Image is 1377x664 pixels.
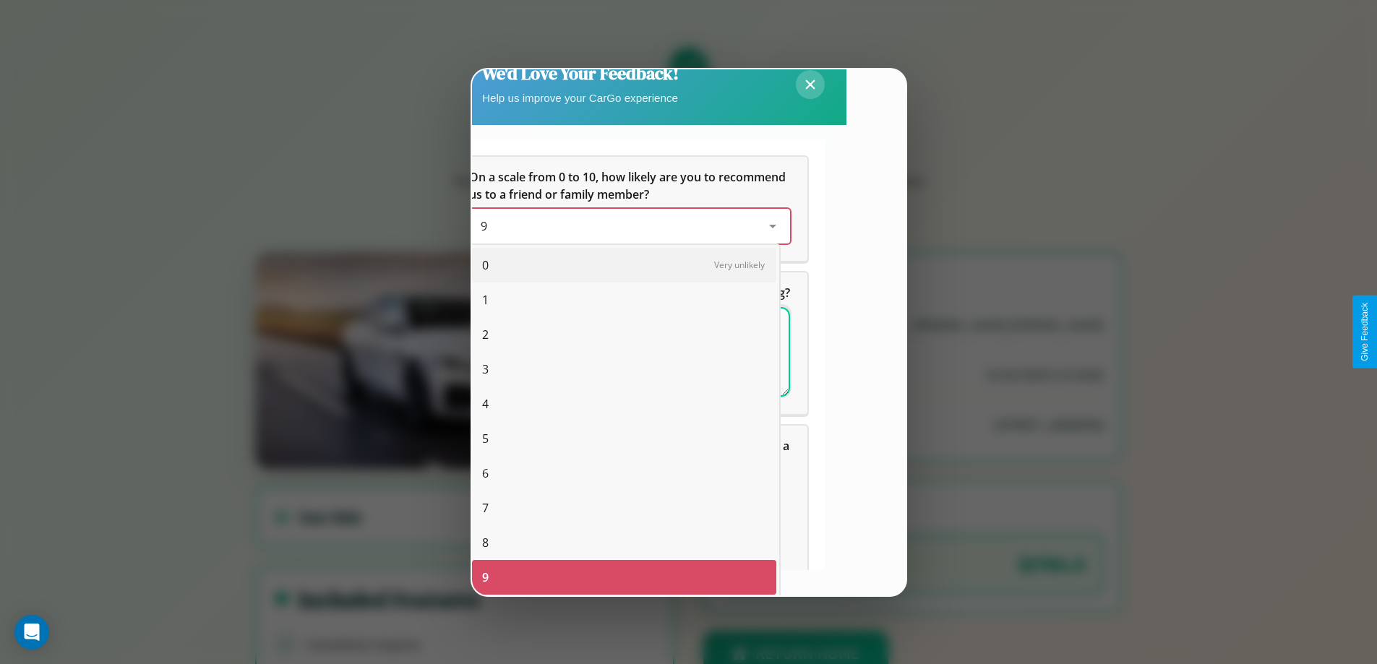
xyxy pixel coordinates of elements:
span: Very unlikely [714,259,765,271]
div: 6 [472,456,776,491]
div: 2 [472,317,776,352]
span: 2 [482,326,489,343]
h2: We'd Love Your Feedback! [482,61,679,85]
span: 9 [482,569,489,586]
div: 8 [472,525,776,560]
h5: On a scale from 0 to 10, how likely are you to recommend us to a friend or family member? [469,168,790,203]
div: 10 [472,595,776,629]
div: Open Intercom Messenger [14,615,49,650]
span: On a scale from 0 to 10, how likely are you to recommend us to a friend or family member? [469,169,789,202]
span: 8 [482,534,489,551]
div: 3 [472,352,776,387]
span: 9 [481,218,487,234]
p: Help us improve your CarGo experience [482,88,679,108]
span: What can we do to make your experience more satisfying? [469,285,790,301]
span: 0 [482,256,489,274]
div: 5 [472,421,776,456]
div: Give Feedback [1360,303,1370,361]
span: 7 [482,499,489,517]
div: On a scale from 0 to 10, how likely are you to recommend us to a friend or family member? [452,157,807,261]
span: 6 [482,465,489,482]
span: 5 [482,430,489,447]
div: 9 [472,560,776,595]
div: 0 [472,248,776,283]
div: On a scale from 0 to 10, how likely are you to recommend us to a friend or family member? [469,209,790,243]
span: 3 [482,361,489,378]
div: 7 [472,491,776,525]
div: 4 [472,387,776,421]
span: 4 [482,395,489,413]
span: 1 [482,291,489,309]
span: Which of the following features do you value the most in a vehicle? [469,438,792,471]
div: 1 [472,283,776,317]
